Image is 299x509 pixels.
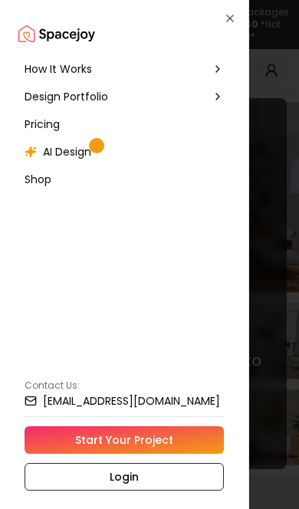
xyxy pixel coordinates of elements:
img: Spacejoy Logo [18,18,95,49]
span: How It Works [25,61,92,77]
p: Contact Us: [25,379,224,392]
span: Design Portfolio [25,89,108,104]
a: Login [25,463,224,491]
small: [EMAIL_ADDRESS][DOMAIN_NAME] [43,396,220,406]
span: Shop [25,172,51,187]
span: AI Design [43,144,91,159]
span: Pricing [25,117,60,132]
a: [EMAIL_ADDRESS][DOMAIN_NAME] [25,395,224,407]
a: Start Your Project [25,426,224,454]
a: Spacejoy [18,18,95,49]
